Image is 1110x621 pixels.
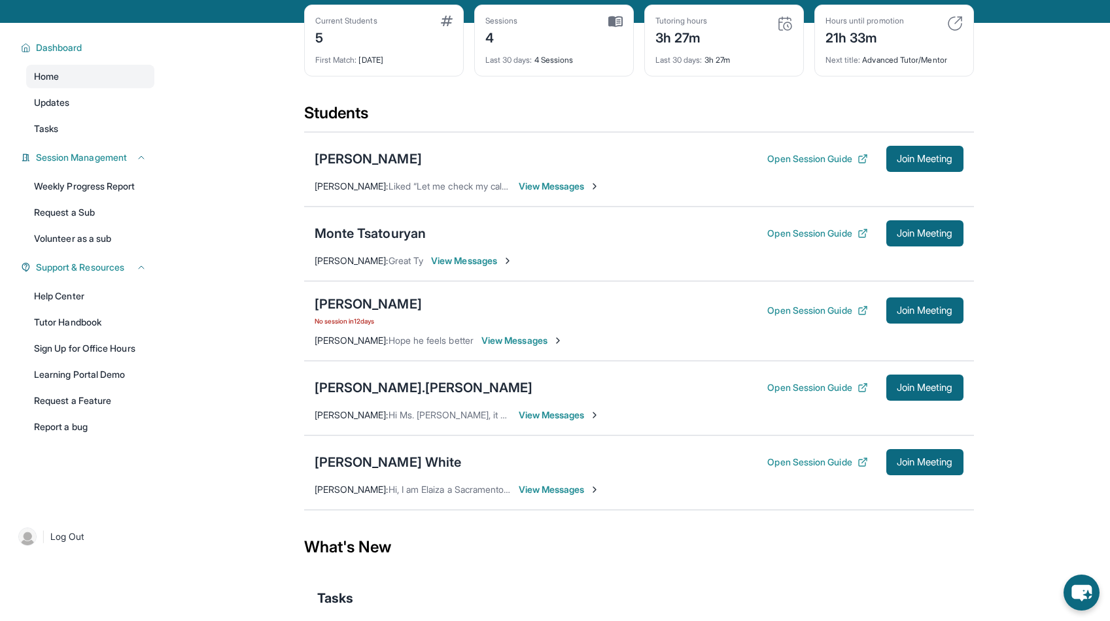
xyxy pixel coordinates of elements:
[389,255,424,266] span: Great Ty
[315,316,422,326] span: No session in 12 days
[655,55,702,65] span: Last 30 days :
[26,389,154,412] a: Request a Feature
[767,304,867,317] button: Open Session Guide
[589,484,600,495] img: Chevron-Right
[26,415,154,439] a: Report a bug
[1064,575,1100,611] button: chat-button
[897,307,953,314] span: Join Meeting
[304,103,974,131] div: Students
[13,522,154,551] a: |Log Out
[315,378,533,397] div: [PERSON_NAME].[PERSON_NAME]
[886,146,963,172] button: Join Meeting
[315,55,357,65] span: First Match :
[304,518,974,576] div: What's New
[886,297,963,324] button: Join Meeting
[31,151,147,164] button: Session Management
[519,180,600,193] span: View Messages
[34,70,59,83] span: Home
[26,227,154,250] a: Volunteer as a sub
[315,26,377,47] div: 5
[26,337,154,360] a: Sign Up for Office Hours
[389,335,474,346] span: Hope he feels better
[26,117,154,141] a: Tasks
[34,122,58,135] span: Tasks
[947,16,963,31] img: card
[886,449,963,475] button: Join Meeting
[655,26,708,47] div: 3h 27m
[825,16,904,26] div: Hours until promotion
[502,256,513,266] img: Chevron-Right
[31,41,147,54] button: Dashboard
[886,220,963,246] button: Join Meeting
[825,26,904,47] div: 21h 33m
[31,261,147,274] button: Support & Resources
[26,91,154,114] a: Updates
[777,16,793,31] img: card
[589,181,600,192] img: Chevron-Right
[315,180,389,192] span: [PERSON_NAME] :
[655,16,708,26] div: Tutoring hours
[485,26,518,47] div: 4
[26,284,154,308] a: Help Center
[389,180,625,192] span: Liked “Let me check my calendar and I'll get back to you”
[519,409,600,422] span: View Messages
[767,152,867,165] button: Open Session Guide
[26,175,154,198] a: Weekly Progress Report
[315,47,453,65] div: [DATE]
[553,335,563,346] img: Chevron-Right
[589,410,600,420] img: Chevron-Right
[42,529,45,545] span: |
[315,255,389,266] span: [PERSON_NAME] :
[897,229,953,237] span: Join Meeting
[481,334,563,347] span: View Messages
[36,41,82,54] span: Dashboard
[26,65,154,88] a: Home
[315,16,377,26] div: Current Students
[50,530,84,543] span: Log Out
[315,335,389,346] span: [PERSON_NAME] :
[897,458,953,466] span: Join Meeting
[485,55,532,65] span: Last 30 days :
[34,96,70,109] span: Updates
[315,224,426,243] div: Monte Tsatouryan
[485,47,623,65] div: 4 Sessions
[441,16,453,26] img: card
[26,363,154,386] a: Learning Portal Demo
[825,47,963,65] div: Advanced Tutor/Mentor
[18,528,37,546] img: user-img
[897,155,953,163] span: Join Meeting
[886,375,963,401] button: Join Meeting
[767,456,867,469] button: Open Session Guide
[36,261,124,274] span: Support & Resources
[608,16,623,27] img: card
[315,150,422,168] div: [PERSON_NAME]
[655,47,793,65] div: 3h 27m
[767,227,867,240] button: Open Session Guide
[26,201,154,224] a: Request a Sub
[519,483,600,496] span: View Messages
[317,589,353,607] span: Tasks
[315,484,389,495] span: [PERSON_NAME] :
[26,310,154,334] a: Tutor Handbook
[825,55,861,65] span: Next title :
[897,384,953,392] span: Join Meeting
[315,295,422,313] div: [PERSON_NAME]
[431,254,513,267] span: View Messages
[485,16,518,26] div: Sessions
[315,453,462,471] div: [PERSON_NAME] White
[767,381,867,394] button: Open Session Guide
[36,151,127,164] span: Session Management
[315,409,389,420] span: [PERSON_NAME] :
